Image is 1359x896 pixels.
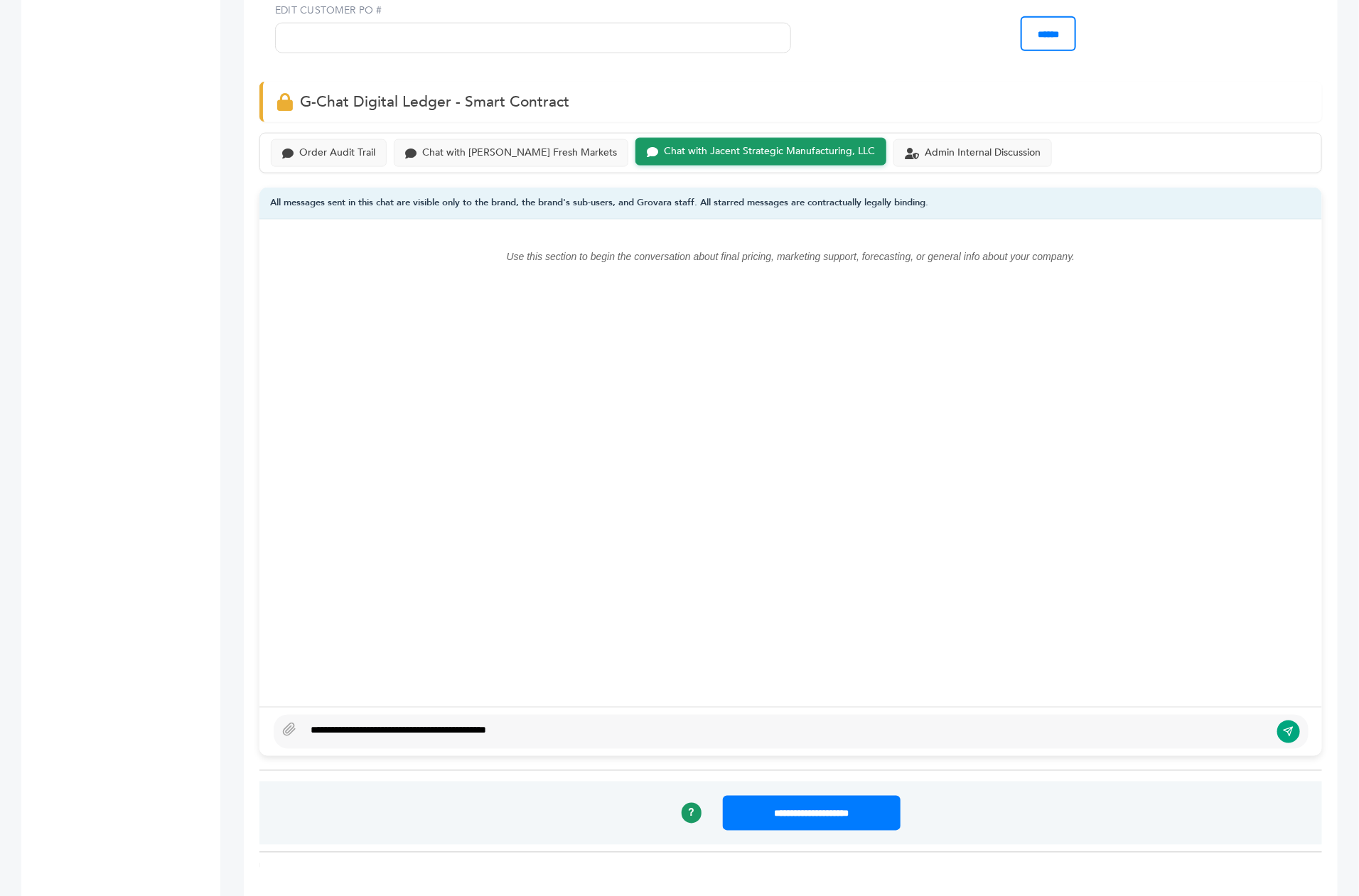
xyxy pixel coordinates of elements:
div: Chat with [PERSON_NAME] Fresh Markets [422,147,617,159]
label: EDIT CUSTOMER PO # [275,4,791,18]
a: ? [682,803,702,823]
p: Use this section to begin the conversation about final pricing, marketing support, forecasting, o... [288,248,1294,265]
div: Chat with Jacent Strategic Manufacturing, LLC [664,146,875,158]
div: Order Audit Trail [299,147,375,159]
span: G-Chat Digital Ledger - Smart Contract [300,92,569,112]
div: All messages sent in this chat are visible only to the brand, the brand's sub-users, and Grovara ... [259,188,1322,220]
div: Admin Internal Discussion [925,147,1041,159]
